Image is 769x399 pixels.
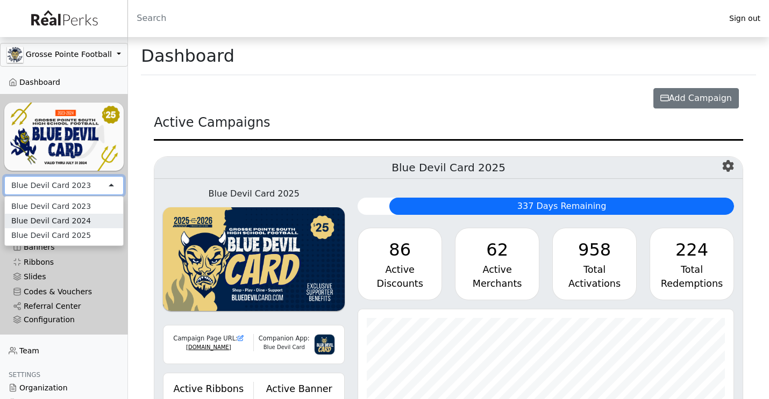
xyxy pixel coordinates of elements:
[25,6,103,31] img: real_perks_logo-01.svg
[367,277,433,291] div: Discounts
[5,199,123,214] div: Blue Devil Card 2023
[561,263,628,277] div: Total
[4,240,124,255] a: Banners
[7,47,23,63] img: GAa1zriJJmkmu1qRtUwg8x1nQwzlKm3DoqW9UgYl.jpg
[170,382,247,396] div: Active Ribbons
[367,263,433,277] div: Active
[4,299,124,314] a: Referral Center
[154,157,743,179] h5: Blue Devil Card 2025
[659,237,725,263] div: 224
[141,46,234,66] h1: Dashboard
[5,214,123,228] div: Blue Devil Card 2024
[367,237,433,263] div: 86
[650,228,734,300] a: 224 Total Redemptions
[389,198,734,215] div: 337 Days Remaining
[163,207,345,311] img: WvZzOez5OCqmO91hHZfJL7W2tJ07LbGMjwPPNJwI.png
[260,382,338,396] div: Active Banner
[561,277,628,291] div: Activations
[455,228,539,300] a: 62 Active Merchants
[13,315,115,324] div: Configuration
[4,255,124,270] a: Ribbons
[128,5,721,31] input: Search
[552,228,637,300] a: 958 Total Activations
[4,270,124,284] a: Slides
[4,284,124,299] a: Codes & Vouchers
[4,103,124,171] img: YNIl3DAlDelxGQFo2L2ARBV2s5QDnXUOFwQF9zvk.png
[5,228,123,243] div: Blue Devil Card 2025
[464,237,530,263] div: 62
[721,11,769,26] a: Sign out
[464,277,530,291] div: Merchants
[659,277,725,291] div: Redemptions
[170,334,247,343] div: Campaign Page URL:
[254,343,314,351] div: Blue Devil Card
[11,180,91,191] div: Blue Devil Card 2023
[464,263,530,277] div: Active
[561,237,628,263] div: 958
[163,187,345,200] div: Blue Devil Card 2025
[659,263,725,277] div: Total
[186,344,231,350] a: [DOMAIN_NAME]
[254,334,314,343] div: Companion App:
[154,113,743,141] div: Active Campaigns
[314,334,335,355] img: 3g6IGvkLNUf97zVHvl5PqY3f2myTnJRpqDk2mpnC.png
[653,88,739,108] button: Add Campaign
[358,228,442,300] a: 86 Active Discounts
[9,371,40,379] span: Settings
